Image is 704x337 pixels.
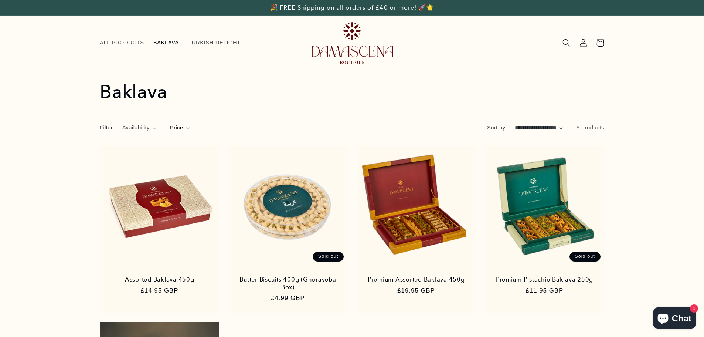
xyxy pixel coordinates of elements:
[122,124,150,132] span: Availability
[309,18,396,67] a: Damascena Boutique
[184,35,245,51] a: TURKISH DELIGHT
[95,35,149,51] a: ALL PRODUCTS
[236,276,340,291] a: Butter Biscuits 400g (Ghorayeba Box)
[149,35,183,51] a: BAKLAVA
[100,39,144,46] span: ALL PRODUCTS
[100,80,604,103] h1: Baklava
[122,124,157,132] summary: Availability (0 selected)
[487,125,507,131] label: Sort by:
[153,39,179,46] span: BAKLAVA
[651,307,698,331] inbox-online-store-chat: Shopify online store chat
[170,124,190,132] summary: Price
[577,125,604,131] span: 5 products
[312,21,393,64] img: Damascena Boutique
[188,39,241,46] span: TURKISH DELIGHT
[493,276,596,283] a: Premium Pistachio Baklava 250g
[558,34,575,51] summary: Search
[100,124,115,132] h2: Filter:
[270,4,434,11] span: 🎉 FREE Shipping on all orders of £40 or more! 🚀🌟
[108,276,211,283] a: Assorted Baklava 450g
[170,124,183,132] span: Price
[364,276,468,283] a: Premium Assorted Baklava 450g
